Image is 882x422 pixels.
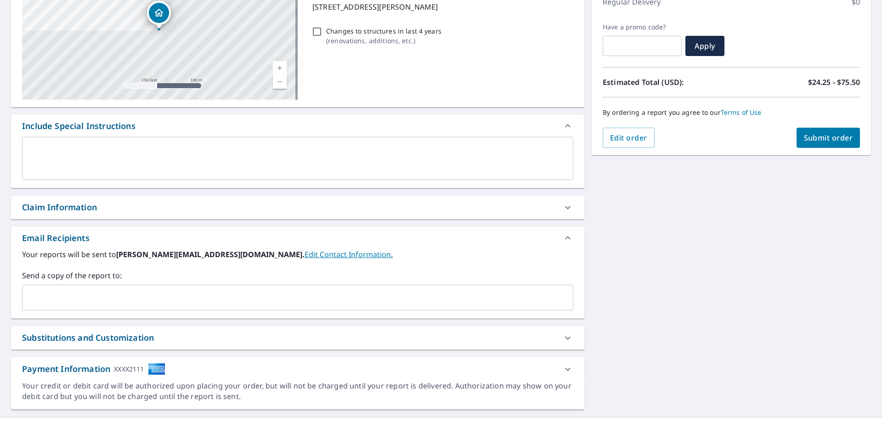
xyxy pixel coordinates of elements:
[22,201,97,214] div: Claim Information
[22,270,573,281] label: Send a copy of the report to:
[603,128,655,148] button: Edit order
[148,363,165,375] img: cardImage
[147,1,171,29] div: Dropped pin, building 1, Residential property, 8911 Cher Ct Houston, TX 77040
[22,332,154,344] div: Substitutions and Customization
[326,26,441,36] p: Changes to structures in last 4 years
[11,326,584,349] div: Substitutions and Customization
[11,196,584,219] div: Claim Information
[326,36,441,45] p: ( renovations, additions, etc. )
[603,108,860,117] p: By ordering a report you agree to our
[22,120,136,132] div: Include Special Instructions
[22,232,90,244] div: Email Recipients
[273,75,287,89] a: Current Level 17, Zoom Out
[116,249,305,259] b: [PERSON_NAME][EMAIL_ADDRESS][DOMAIN_NAME].
[797,128,860,148] button: Submit order
[114,363,144,375] div: XXXX2111
[804,133,853,143] span: Submit order
[273,61,287,75] a: Current Level 17, Zoom In
[22,249,573,260] label: Your reports will be sent to
[603,77,731,88] p: Estimated Total (USD):
[693,41,717,51] span: Apply
[721,108,762,117] a: Terms of Use
[305,249,393,259] a: EditContactInfo
[11,357,584,381] div: Payment InformationXXXX2111cardImage
[610,133,647,143] span: Edit order
[808,77,860,88] p: $24.25 - $75.50
[22,363,165,375] div: Payment Information
[11,115,584,137] div: Include Special Instructions
[11,227,584,249] div: Email Recipients
[312,1,570,12] p: [STREET_ADDRESS][PERSON_NAME]
[685,36,724,56] button: Apply
[22,381,573,402] div: Your credit or debit card will be authorized upon placing your order, but will not be charged unt...
[603,23,682,31] label: Have a promo code?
